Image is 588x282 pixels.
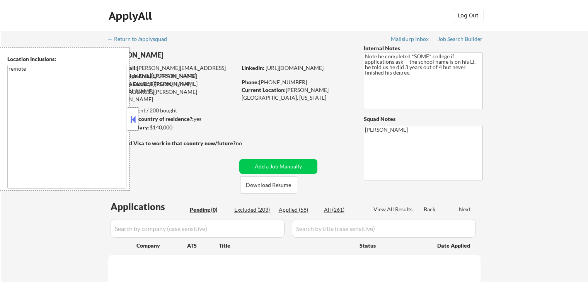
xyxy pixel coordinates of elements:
div: All (261) [324,206,363,214]
div: Mailslurp Inbox [391,36,429,42]
strong: Can work in country of residence?: [108,116,194,122]
button: Add a Job Manually [239,159,317,174]
input: Search by title (case sensitive) [292,219,476,238]
div: no [236,139,258,147]
a: ← Return to /applysquad [107,36,174,44]
a: Job Search Builder [438,36,483,44]
button: Log Out [453,8,484,23]
div: $140,000 [108,124,237,131]
div: [PERSON_NAME][EMAIL_ADDRESS][PERSON_NAME][DOMAIN_NAME] [109,72,237,95]
strong: Will need Visa to work in that country now/future?: [108,140,237,146]
div: Date Applied [437,242,471,250]
strong: LinkedIn: [242,65,264,71]
div: ← Return to /applysquad [107,36,174,42]
div: View All Results [373,206,415,213]
div: ATS [187,242,219,250]
div: yes [108,115,234,123]
div: [PERSON_NAME][EMAIL_ADDRESS][PERSON_NAME][DOMAIN_NAME] [109,64,237,79]
div: Status [360,238,426,252]
div: Next [459,206,471,213]
div: [PERSON_NAME][EMAIL_ADDRESS][PERSON_NAME][DOMAIN_NAME] [108,80,237,103]
strong: Current Location: [242,87,286,93]
a: Mailslurp Inbox [391,36,429,44]
div: [PHONE_NUMBER] [242,78,351,86]
div: Back [424,206,436,213]
div: Excluded (203) [234,206,273,214]
div: Title [219,242,352,250]
a: [URL][DOMAIN_NAME] [266,65,324,71]
button: Download Resume [240,176,297,194]
div: Company [136,242,187,250]
div: [PERSON_NAME][GEOGRAPHIC_DATA], [US_STATE] [242,86,351,101]
div: Pending (0) [190,206,228,214]
div: Applications [111,202,187,211]
div: Internal Notes [364,44,483,52]
div: 58 sent / 200 bought [108,107,237,114]
div: [PERSON_NAME] [108,50,267,60]
div: Location Inclusions: [7,55,126,63]
div: Squad Notes [364,115,483,123]
div: Applied (58) [279,206,317,214]
div: Job Search Builder [438,36,483,42]
strong: Phone: [242,79,259,85]
div: ApplyAll [109,9,154,22]
input: Search by company (case sensitive) [111,219,285,238]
